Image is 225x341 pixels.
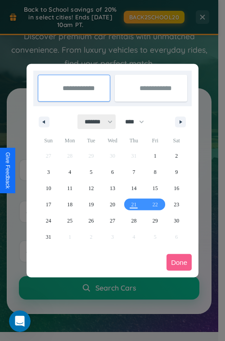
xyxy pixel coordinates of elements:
button: 6 [102,164,123,180]
button: 12 [81,180,102,196]
span: 22 [153,196,158,213]
span: 27 [110,213,115,229]
button: 11 [59,180,80,196]
button: 30 [166,213,187,229]
span: 24 [46,213,51,229]
button: 22 [144,196,166,213]
iframe: Intercom live chat [9,310,31,332]
button: 21 [123,196,144,213]
span: Fri [144,133,166,148]
button: 24 [38,213,59,229]
button: 15 [144,180,166,196]
button: 20 [102,196,123,213]
button: 14 [123,180,144,196]
span: 21 [131,196,136,213]
span: 1 [154,148,157,164]
button: 29 [144,213,166,229]
span: 17 [46,196,51,213]
button: 16 [166,180,187,196]
span: Tue [81,133,102,148]
button: 31 [38,229,59,245]
span: 31 [46,229,51,245]
span: 8 [154,164,157,180]
span: 2 [175,148,178,164]
span: Sun [38,133,59,148]
button: 10 [38,180,59,196]
button: 2 [166,148,187,164]
button: 23 [166,196,187,213]
span: 30 [174,213,179,229]
span: 26 [89,213,94,229]
button: 19 [81,196,102,213]
button: 5 [81,164,102,180]
span: 18 [67,196,72,213]
span: 13 [110,180,115,196]
span: 11 [67,180,72,196]
span: Sat [166,133,187,148]
span: 3 [47,164,50,180]
button: 18 [59,196,80,213]
span: 14 [131,180,136,196]
span: 9 [175,164,178,180]
button: 26 [81,213,102,229]
button: 25 [59,213,80,229]
span: 29 [153,213,158,229]
span: 5 [90,164,93,180]
button: 13 [102,180,123,196]
button: 27 [102,213,123,229]
span: 25 [67,213,72,229]
span: 10 [46,180,51,196]
button: 1 [144,148,166,164]
span: 12 [89,180,94,196]
span: 7 [132,164,135,180]
span: 23 [174,196,179,213]
span: Mon [59,133,80,148]
button: 3 [38,164,59,180]
span: 19 [89,196,94,213]
button: 8 [144,164,166,180]
button: 17 [38,196,59,213]
span: 6 [111,164,114,180]
button: Done [166,254,192,271]
span: 20 [110,196,115,213]
span: Wed [102,133,123,148]
span: 28 [131,213,136,229]
span: 4 [68,164,71,180]
span: Thu [123,133,144,148]
span: 15 [153,180,158,196]
div: Give Feedback [4,152,11,189]
button: 4 [59,164,80,180]
button: 28 [123,213,144,229]
button: 7 [123,164,144,180]
button: 9 [166,164,187,180]
span: 16 [174,180,179,196]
